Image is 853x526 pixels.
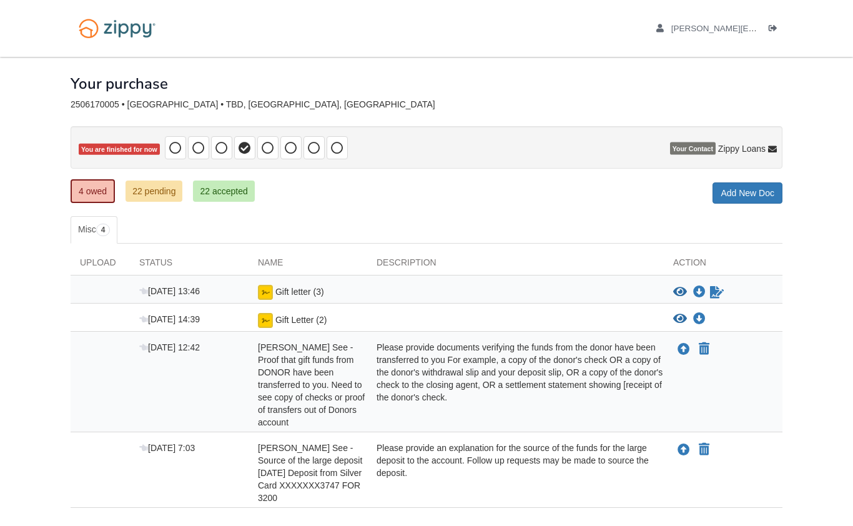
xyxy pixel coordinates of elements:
[139,314,200,324] span: [DATE] 14:39
[79,144,160,156] span: You are finished for now
[275,287,324,297] span: Gift letter (3)
[71,216,117,244] a: Misc
[139,286,200,296] span: [DATE] 13:46
[139,443,195,453] span: [DATE] 7:03
[126,181,182,202] a: 22 pending
[673,313,687,325] button: View Gift Letter (2)
[71,179,115,203] a: 4 owed
[249,256,367,275] div: Name
[71,256,130,275] div: Upload
[258,342,365,427] span: [PERSON_NAME] See - Proof that gift funds from DONOR have been transferred to you. Need to see co...
[664,256,782,275] div: Action
[258,313,273,328] img: esign
[367,256,664,275] div: Description
[693,287,706,297] a: Download Gift letter (3)
[258,443,362,503] span: [PERSON_NAME] See - Source of the large deposit [DATE] Deposit from Silver Card XXXXXXX3747 FOR 3200
[71,12,164,44] img: Logo
[693,314,706,324] a: Download Gift Letter (2)
[698,442,711,457] button: Declare Sidney See - Source of the large deposit Jun 18 Deposit from Silver Card XXXXXXX3747 FOR ...
[709,285,725,300] a: Sign Form
[769,24,782,36] a: Log out
[96,224,111,236] span: 4
[718,142,766,155] span: Zippy Loans
[676,341,691,357] button: Upload Sidney See - Proof that gift funds from DONOR have been transferred to you. Need to see co...
[673,286,687,299] button: View Gift letter (3)
[670,142,716,155] span: Your Contact
[712,182,782,204] a: Add New Doc
[367,442,664,504] div: Please provide an explanation for the source of the funds for the large deposit to the account. F...
[71,99,782,110] div: 2506170005 • [GEOGRAPHIC_DATA] • TBD, [GEOGRAPHIC_DATA], [GEOGRAPHIC_DATA]
[71,76,168,92] h1: Your purchase
[275,315,327,325] span: Gift Letter (2)
[139,342,200,352] span: [DATE] 12:42
[130,256,249,275] div: Status
[258,285,273,300] img: Ready for you to esign
[193,181,254,202] a: 22 accepted
[367,341,664,429] div: Please provide documents verifying the funds from the donor have been transferred to you For exam...
[676,442,691,458] button: Upload Sidney See - Source of the large deposit Jun 18 Deposit from Silver Card XXXXXXX3747 FOR 3200
[698,342,711,357] button: Declare Sidney See - Proof that gift funds from DONOR have been transferred to you. Need to see c...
